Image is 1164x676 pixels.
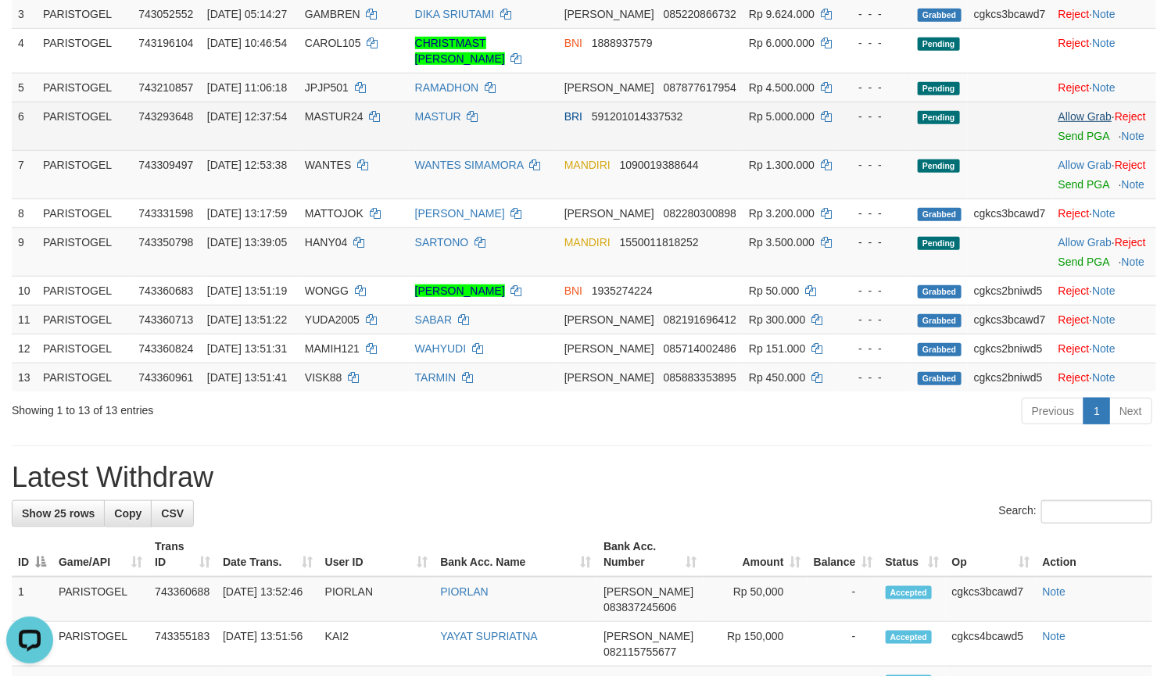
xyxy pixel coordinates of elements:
span: MASTUR24 [305,110,364,123]
span: BNI [564,37,582,49]
td: [DATE] 13:51:56 [217,622,319,667]
span: Accepted [886,586,933,599]
td: PARISTOGEL [37,73,132,102]
span: [PERSON_NAME] [564,342,654,355]
label: Search: [999,500,1152,524]
span: Grabbed [918,9,962,22]
div: - - - [846,35,905,51]
span: [DATE] 13:51:31 [207,342,287,355]
span: Pending [918,237,960,250]
span: [DATE] 05:14:27 [207,8,287,20]
th: Trans ID: activate to sort column ascending [149,532,217,577]
a: Note [1043,585,1066,598]
span: BRI [564,110,582,123]
div: - - - [846,283,905,299]
span: [DATE] 11:06:18 [207,81,287,94]
span: [DATE] 10:46:54 [207,37,287,49]
span: Rp 450.000 [749,371,805,384]
td: · [1052,227,1156,276]
span: Rp 1.300.000 [749,159,815,171]
td: PARISTOGEL [37,227,132,276]
a: Note [1092,81,1116,94]
h1: Latest Withdraw [12,462,1152,493]
a: Allow Grab [1058,236,1112,249]
td: cgkcs3bcawd7 [968,199,1052,227]
div: - - - [846,206,905,221]
span: YUDA2005 [305,313,360,326]
td: - [808,622,879,667]
td: 12 [12,334,37,363]
span: Rp 9.624.000 [749,8,815,20]
a: YAYAT SUPRIATNA [440,630,537,642]
a: [PERSON_NAME] [415,207,505,220]
td: 13 [12,363,37,392]
span: [PERSON_NAME] [564,313,654,326]
a: Send PGA [1058,178,1109,191]
td: cgkcs4bcawd5 [946,622,1037,667]
th: Date Trans.: activate to sort column ascending [217,532,319,577]
a: Allow Grab [1058,159,1112,171]
a: CHRISTMAST [PERSON_NAME] [415,37,505,65]
span: Copy 083837245606 to clipboard [603,601,676,613]
span: Accepted [886,631,933,644]
span: · [1058,110,1115,123]
a: Note [1092,284,1116,297]
span: MANDIRI [564,236,611,249]
div: - - - [846,234,905,250]
td: - [808,577,879,622]
div: Showing 1 to 13 of 13 entries [12,396,473,418]
th: Op: activate to sort column ascending [946,532,1037,577]
td: PARISTOGEL [37,28,132,73]
span: [PERSON_NAME] [564,207,654,220]
td: 7 [12,150,37,199]
div: - - - [846,341,905,356]
td: PARISTOGEL [37,305,132,334]
td: 11 [12,305,37,334]
a: Reject [1058,37,1090,49]
span: Copy 085714002486 to clipboard [664,342,736,355]
td: Rp 50,000 [704,577,808,622]
a: Note [1122,178,1145,191]
th: Amount: activate to sort column ascending [704,532,808,577]
th: User ID: activate to sort column ascending [319,532,435,577]
span: [DATE] 13:39:05 [207,236,287,249]
span: 743331598 [138,207,193,220]
span: Pending [918,38,960,51]
a: Reject [1058,342,1090,355]
span: Rp 300.000 [749,313,805,326]
th: Balance: activate to sort column ascending [808,532,879,577]
span: VISK88 [305,371,342,384]
td: · [1052,150,1156,199]
button: Open LiveChat chat widget [6,6,53,53]
a: Note [1122,130,1145,142]
td: 743355183 [149,622,217,667]
span: Grabbed [918,314,962,327]
span: WONGG [305,284,349,297]
div: - - - [846,6,905,22]
div: - - - [846,80,905,95]
span: 743210857 [138,81,193,94]
a: Previous [1022,398,1084,424]
td: · [1052,334,1156,363]
a: Note [1092,207,1116,220]
span: Grabbed [918,285,962,299]
div: - - - [846,370,905,385]
span: Show 25 rows [22,507,95,520]
a: Note [1122,256,1145,268]
input: Search: [1041,500,1152,524]
span: 743360713 [138,313,193,326]
th: Action [1037,532,1152,577]
td: PARISTOGEL [37,150,132,199]
td: cgkcs2bniwd5 [968,334,1052,363]
a: Reject [1115,110,1146,123]
th: Bank Acc. Name: activate to sort column ascending [434,532,597,577]
td: · [1052,305,1156,334]
div: - - - [846,157,905,173]
a: SABAR [415,313,452,326]
td: · [1052,199,1156,227]
td: cgkcs3bcawd7 [968,305,1052,334]
td: PARISTOGEL [52,577,149,622]
span: CSV [161,507,184,520]
td: Rp 150,000 [704,622,808,667]
span: Copy 085220866732 to clipboard [664,8,736,20]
